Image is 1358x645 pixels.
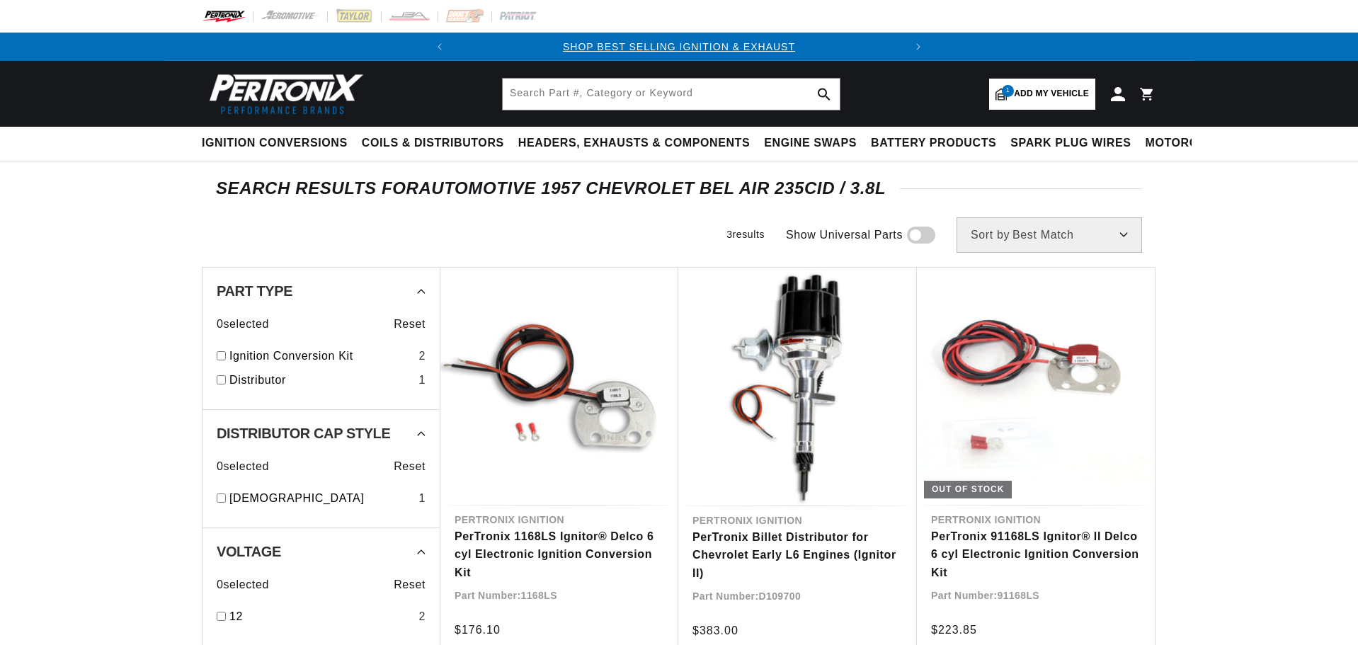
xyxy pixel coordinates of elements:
select: Sort by [957,217,1142,253]
span: Headers, Exhausts & Components [518,136,750,151]
span: Sort by [971,229,1010,241]
div: 2 [418,347,426,365]
button: Translation missing: en.sections.announcements.next_announcement [904,33,932,61]
span: Reset [394,315,426,333]
span: Ignition Conversions [202,136,348,151]
span: Reset [394,576,426,594]
a: PerTronix 1168LS Ignitor® Delco 6 cyl Electronic Ignition Conversion Kit [455,527,664,582]
input: Search Part #, Category or Keyword [503,79,840,110]
button: Translation missing: en.sections.announcements.previous_announcement [426,33,454,61]
span: Engine Swaps [764,136,857,151]
a: Distributor [229,371,413,389]
span: 1 [1002,85,1014,97]
div: 1 [418,489,426,508]
a: [DEMOGRAPHIC_DATA] [229,489,413,508]
summary: Coils & Distributors [355,127,511,160]
a: Ignition Conversion Kit [229,347,413,365]
button: search button [809,79,840,110]
div: 2 [418,607,426,626]
a: SHOP BEST SELLING IGNITION & EXHAUST [563,41,795,52]
span: 3 results [726,229,765,240]
span: Part Type [217,284,292,298]
summary: Battery Products [864,127,1003,160]
span: Motorcycle [1146,136,1230,151]
span: Spark Plug Wires [1010,136,1131,151]
a: PerTronix 91168LS Ignitor® II Delco 6 cyl Electronic Ignition Conversion Kit [931,527,1141,582]
div: 1 [418,371,426,389]
span: Battery Products [871,136,996,151]
div: Announcement [454,39,904,55]
img: Pertronix [202,69,365,118]
a: 1Add my vehicle [989,79,1095,110]
summary: Motorcycle [1139,127,1237,160]
span: Reset [394,457,426,476]
span: Coils & Distributors [362,136,504,151]
span: 0 selected [217,457,269,476]
summary: Engine Swaps [757,127,864,160]
summary: Ignition Conversions [202,127,355,160]
span: 0 selected [217,315,269,333]
span: 0 selected [217,576,269,594]
span: Show Universal Parts [786,226,903,244]
div: 1 of 2 [454,39,904,55]
span: Distributor Cap Style [217,426,390,440]
a: PerTronix Billet Distributor for Chevrolet Early L6 Engines (Ignitor II) [692,528,903,583]
summary: Headers, Exhausts & Components [511,127,757,160]
span: Add my vehicle [1014,87,1089,101]
a: 12 [229,607,413,626]
span: Voltage [217,544,281,559]
div: SEARCH RESULTS FOR Automotive 1957 Chevrolet Bel Air 235cid / 3.8L [216,181,1142,195]
slideshow-component: Translation missing: en.sections.announcements.announcement_bar [166,33,1192,61]
summary: Spark Plug Wires [1003,127,1138,160]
